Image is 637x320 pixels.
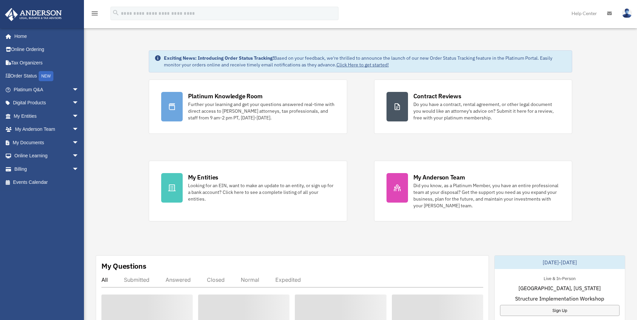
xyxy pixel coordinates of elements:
a: Contract Reviews Do you have a contract, rental agreement, or other legal document you would like... [374,79,573,134]
div: Platinum Knowledge Room [188,92,263,100]
span: [GEOGRAPHIC_DATA], [US_STATE] [518,284,601,292]
span: arrow_drop_down [72,162,86,176]
a: Online Ordering [5,43,89,56]
i: menu [91,9,99,17]
div: Expedited [275,276,301,283]
div: Submitted [124,276,149,283]
img: User Pic [622,8,632,18]
img: Anderson Advisors Platinum Portal [3,8,64,21]
div: Answered [166,276,191,283]
div: NEW [39,71,53,81]
a: My Anderson Team Did you know, as a Platinum Member, you have an entire professional team at your... [374,161,573,221]
span: arrow_drop_down [72,123,86,137]
div: My Anderson Team [413,173,465,181]
span: arrow_drop_down [72,83,86,97]
a: Events Calendar [5,176,89,189]
span: arrow_drop_down [72,149,86,163]
div: Based on your feedback, we're thrilled to announce the launch of our new Order Status Tracking fe... [164,55,567,68]
a: My Entities Looking for an EIN, want to make an update to an entity, or sign up for a bank accoun... [149,161,347,221]
span: Structure Implementation Workshop [515,295,604,303]
a: Platinum Q&Aarrow_drop_down [5,83,89,96]
div: Further your learning and get your questions answered real-time with direct access to [PERSON_NAM... [188,101,335,121]
a: My Anderson Teamarrow_drop_down [5,123,89,136]
strong: Exciting News: Introducing Order Status Tracking! [164,55,274,61]
div: [DATE]-[DATE] [495,256,625,269]
a: My Documentsarrow_drop_down [5,136,89,149]
a: Digital Productsarrow_drop_down [5,96,89,110]
div: Live & In-Person [538,274,581,281]
div: Do you have a contract, rental agreement, or other legal document you would like an attorney's ad... [413,101,560,121]
a: Home [5,30,86,43]
div: Closed [207,276,225,283]
div: Looking for an EIN, want to make an update to an entity, or sign up for a bank account? Click her... [188,182,335,202]
div: Normal [241,276,259,283]
div: My Entities [188,173,218,181]
a: menu [91,12,99,17]
a: Online Learningarrow_drop_down [5,149,89,163]
span: arrow_drop_down [72,96,86,110]
div: Contract Reviews [413,92,461,100]
a: My Entitiesarrow_drop_down [5,109,89,123]
span: arrow_drop_down [72,109,86,123]
div: My Questions [101,261,146,271]
a: Order StatusNEW [5,69,89,83]
div: Did you know, as a Platinum Member, you have an entire professional team at your disposal? Get th... [413,182,560,209]
a: Billingarrow_drop_down [5,162,89,176]
i: search [112,9,120,16]
a: Platinum Knowledge Room Further your learning and get your questions answered real-time with dire... [149,79,347,134]
div: All [101,276,108,283]
a: Sign Up [500,305,620,316]
span: arrow_drop_down [72,136,86,150]
a: Tax Organizers [5,56,89,69]
a: Click Here to get started! [336,62,389,68]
